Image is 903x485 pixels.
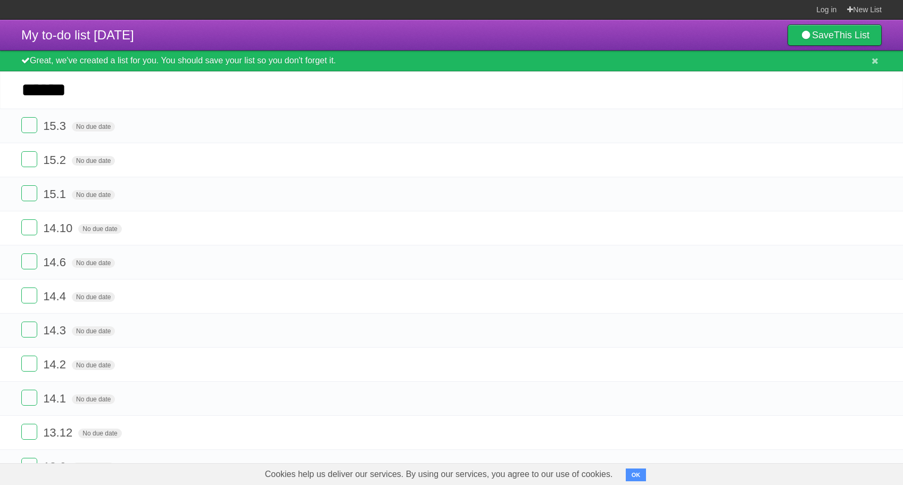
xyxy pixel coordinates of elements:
[21,322,37,338] label: Done
[21,287,37,303] label: Done
[43,392,69,405] span: 14.1
[43,119,69,133] span: 15.3
[21,151,37,167] label: Done
[43,460,69,473] span: 13.6
[21,390,37,406] label: Done
[21,185,37,201] label: Done
[43,221,75,235] span: 14.10
[43,187,69,201] span: 15.1
[43,290,69,303] span: 14.4
[72,326,115,336] span: No due date
[78,429,121,438] span: No due date
[43,426,75,439] span: 13.12
[43,256,69,269] span: 14.6
[254,464,624,485] span: Cookies help us deliver our services. By using our services, you agree to our use of cookies.
[834,30,869,40] b: This List
[788,24,882,46] a: SaveThis List
[72,190,115,200] span: No due date
[21,219,37,235] label: Done
[72,292,115,302] span: No due date
[72,360,115,370] span: No due date
[43,358,69,371] span: 14.2
[21,458,37,474] label: Done
[21,356,37,372] label: Done
[21,253,37,269] label: Done
[72,156,115,166] span: No due date
[72,258,115,268] span: No due date
[72,122,115,131] span: No due date
[21,117,37,133] label: Done
[21,424,37,440] label: Done
[21,28,134,42] span: My to-do list [DATE]
[78,224,121,234] span: No due date
[72,394,115,404] span: No due date
[43,153,69,167] span: 15.2
[43,324,69,337] span: 14.3
[626,468,647,481] button: OK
